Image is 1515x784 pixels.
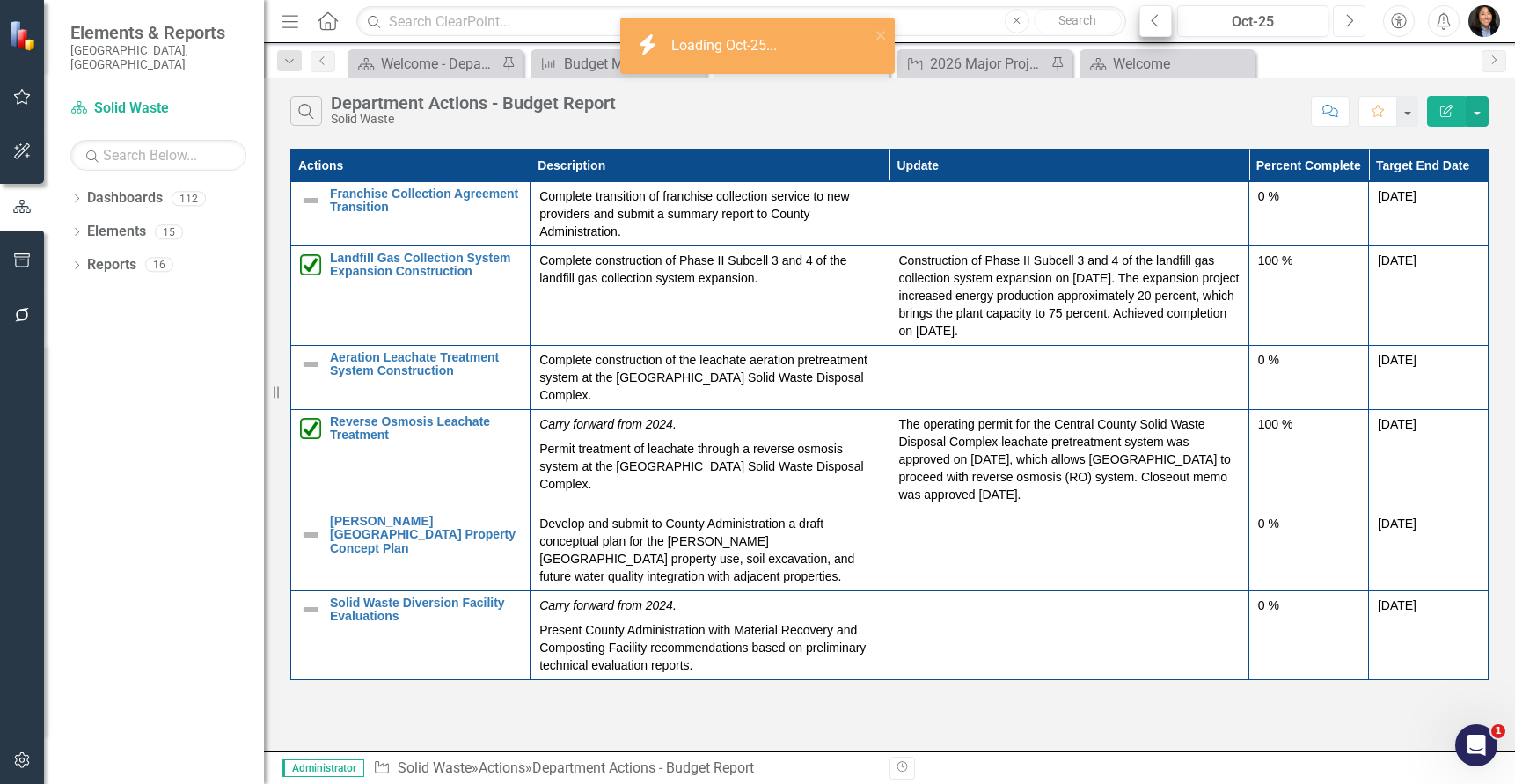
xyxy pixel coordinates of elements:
img: Completed [300,418,321,439]
span: [DATE] [1378,353,1416,367]
div: Budget Measures [564,53,680,75]
p: Complete construction of the leachate aeration pretreatment system at the [GEOGRAPHIC_DATA] Solid... [539,351,880,404]
div: 100 % [1258,252,1359,269]
td: Double-Click to Edit [531,509,889,591]
td: Double-Click to Edit [531,410,889,509]
td: Double-Click to Edit [531,246,889,346]
span: 1 [1491,724,1505,738]
a: Welcome [1084,53,1251,75]
p: Present County Administration with Material Recovery and Composting Facility recommendations base... [539,618,880,674]
td: Double-Click to Edit [1368,182,1488,246]
td: Double-Click to Edit [1368,410,1488,509]
span: [DATE] [1378,417,1416,431]
p: Complete transition of franchise collection service to new providers and submit a summary report ... [539,187,880,240]
em: Carry forward from 2024. [539,417,677,431]
a: Reports [87,255,136,275]
small: [GEOGRAPHIC_DATA], [GEOGRAPHIC_DATA] [70,43,246,72]
td: Double-Click to Edit [889,246,1248,346]
a: Solid Waste [398,759,472,776]
a: [PERSON_NAME][GEOGRAPHIC_DATA] Property Concept Plan [330,515,521,555]
img: Completed [300,254,321,275]
p: Construction of Phase II Subcell 3 and 4 of the landfill gas collection system expansion on [DATE... [898,252,1239,340]
img: Katie White [1468,5,1500,37]
span: Administrator [282,759,364,777]
img: Not Defined [300,354,321,375]
a: Franchise Collection Agreement Transition [330,187,521,215]
div: 0 % [1258,187,1359,205]
div: Welcome [1113,53,1251,75]
iframe: Intercom live chat [1455,724,1497,766]
td: Double-Click to Edit Right Click for Context Menu [291,591,531,680]
img: Not Defined [300,190,321,211]
div: Loading Oct-25... [671,36,781,56]
td: Double-Click to Edit [1248,410,1368,509]
td: Double-Click to Edit [1248,182,1368,246]
div: 0 % [1258,351,1359,369]
div: 16 [145,258,173,273]
img: ClearPoint Strategy [9,19,40,50]
td: Double-Click to Edit [1248,509,1368,591]
div: 0 % [1258,515,1359,532]
span: Elements & Reports [70,22,246,43]
div: » » [373,758,876,779]
a: Solid Waste [70,99,246,119]
span: [DATE] [1378,253,1416,267]
td: Double-Click to Edit [1368,509,1488,591]
a: Aeration Leachate Treatment System Construction [330,351,521,378]
p: Permit treatment of leachate through a reverse osmosis system at the [GEOGRAPHIC_DATA] Solid Wast... [539,436,880,493]
td: Double-Click to Edit [889,410,1248,509]
button: Search [1034,9,1122,33]
button: close [875,25,888,45]
a: Actions [479,759,525,776]
div: 0 % [1258,597,1359,614]
div: Oct-25 [1183,11,1322,33]
span: [DATE] [1378,598,1416,612]
p: Complete construction of Phase II Subcell 3 and 4 of the landfill gas collection system expansion. [539,252,880,287]
a: 2026 Major Projects [901,53,1046,75]
span: [DATE] [1378,189,1416,203]
td: Double-Click to Edit [1368,591,1488,680]
p: The operating permit for the Central County Solid Waste Disposal Complex leachate pretreatment sy... [898,415,1239,503]
td: Double-Click to Edit [1248,346,1368,410]
button: Oct-25 [1177,5,1328,37]
em: Carry forward from 2024. [539,598,677,612]
a: Reverse Osmosis Leachate Treatment [330,415,521,443]
td: Double-Click to Edit [1248,591,1368,680]
td: Double-Click to Edit Right Click for Context Menu [291,509,531,591]
img: Not Defined [300,524,321,546]
td: Double-Click to Edit [889,346,1248,410]
td: Double-Click to Edit Right Click for Context Menu [291,182,531,246]
a: Dashboards [87,188,163,209]
td: Double-Click to Edit [889,509,1248,591]
td: Double-Click to Edit [531,591,889,680]
td: Double-Click to Edit [1368,246,1488,346]
img: Not Defined [300,599,321,620]
td: Double-Click to Edit Right Click for Context Menu [291,346,531,410]
td: Double-Click to Edit [1248,246,1368,346]
input: Search Below... [70,140,246,171]
a: Solid Waste Diversion Facility Evaluations [330,597,521,624]
div: Department Actions - Budget Report [532,759,754,776]
a: Elements [87,222,146,242]
div: 15 [155,224,183,239]
div: 100 % [1258,415,1359,433]
td: Double-Click to Edit [1368,346,1488,410]
td: Double-Click to Edit [531,346,889,410]
span: [DATE] [1378,517,1416,531]
td: Double-Click to Edit [531,182,889,246]
td: Double-Click to Edit Right Click for Context Menu [291,246,531,346]
td: Double-Click to Edit Right Click for Context Menu [291,410,531,509]
div: 112 [172,191,206,206]
div: Welcome - Department Snapshot [381,53,497,75]
td: Double-Click to Edit [889,591,1248,680]
p: Develop and submit to County Administration a draft conceptual plan for the [PERSON_NAME][GEOGRAP... [539,515,880,585]
span: Search [1058,13,1096,27]
input: Search ClearPoint... [356,6,1126,37]
td: Double-Click to Edit [889,182,1248,246]
div: Department Actions - Budget Report [331,93,616,113]
a: Landfill Gas Collection System Expansion Construction [330,252,521,279]
div: 2026 Major Projects [930,53,1046,75]
a: Budget Measures [535,53,680,75]
div: Solid Waste [331,113,616,126]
